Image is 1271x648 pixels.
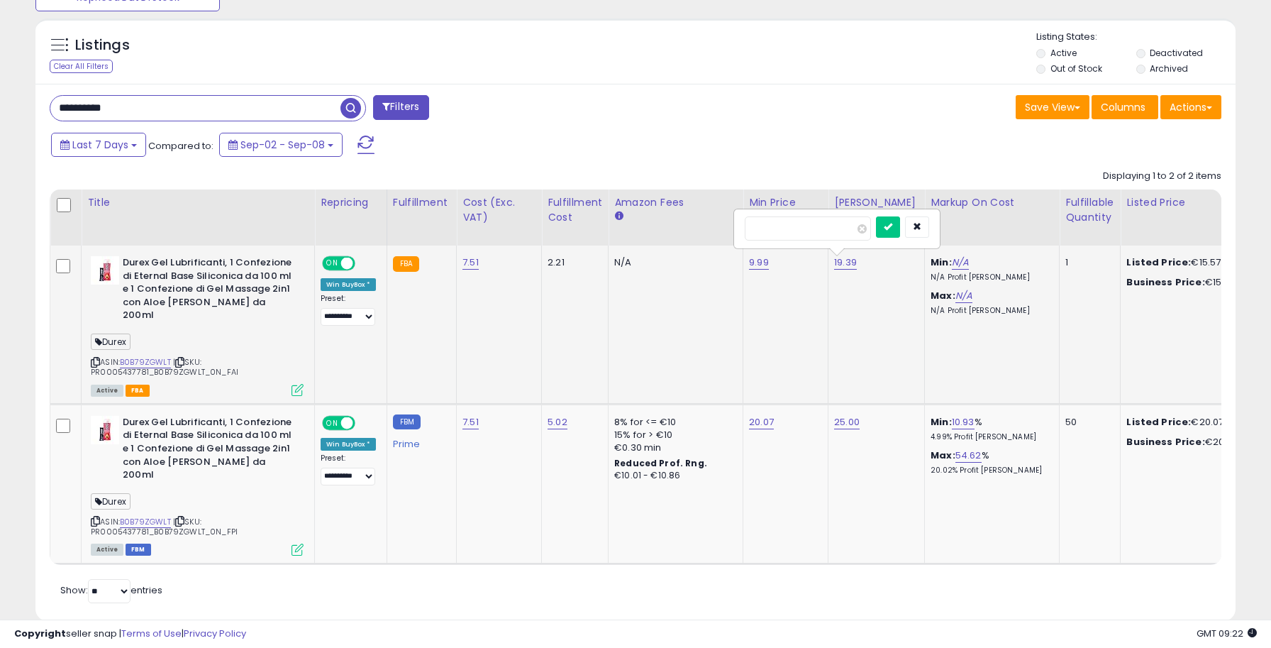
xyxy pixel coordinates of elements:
[1126,276,1244,289] div: €15.57
[87,195,309,210] div: Title
[393,414,421,429] small: FBM
[1050,62,1102,75] label: Out of Stock
[123,416,295,485] b: Durex Gel Lubrificanti, 1 Confezione di Eternal Base Siliconica da 100 ml e 1 Confezione di Gel M...
[1103,170,1221,183] div: Displaying 1 to 2 of 2 items
[931,449,1048,476] div: %
[614,470,732,482] div: €10.01 - €10.86
[931,195,1053,210] div: Markup on Cost
[123,256,295,326] b: Durex Gel Lubrificanti, 1 Confezione di Eternal Base Siliconica da 100 ml e 1 Confezione di Gel M...
[952,256,969,270] a: N/A
[14,627,66,640] strong: Copyright
[50,60,113,73] div: Clear All Filters
[121,627,182,640] a: Terms of Use
[749,415,774,429] a: 20.07
[955,449,982,463] a: 54.62
[1126,275,1204,289] b: Business Price:
[353,258,376,270] span: OFF
[120,356,171,368] a: B0B79ZGWLT
[548,256,597,269] div: 2.21
[749,195,822,210] div: Min Price
[1126,415,1191,429] b: Listed Price:
[834,415,860,429] a: 25.00
[321,195,381,210] div: Repricing
[321,278,376,291] div: Win BuyBox *
[91,334,131,350] span: Durex
[1150,47,1203,59] label: Deactivated
[91,416,119,444] img: 41pDjPavkFL._SL40_.jpg
[614,210,623,223] small: Amazon Fees.
[323,417,341,429] span: ON
[931,432,1048,442] p: 4.99% Profit [PERSON_NAME]
[462,256,479,270] a: 7.51
[91,256,304,395] div: ASIN:
[931,415,952,429] b: Min:
[1126,436,1244,449] div: €20.07
[72,138,128,152] span: Last 7 Days
[91,544,123,556] span: All listings currently available for purchase on Amazon
[1036,31,1236,44] p: Listing States:
[323,258,341,270] span: ON
[925,190,1060,246] th: The percentage added to the cost of goods (COGS) that forms the calculator for Min & Max prices.
[126,385,150,397] span: FBA
[91,493,131,510] span: Durex
[1065,195,1114,225] div: Fulfillable Quantity
[126,544,151,556] span: FBM
[1050,47,1077,59] label: Active
[614,441,732,454] div: €0.30 min
[462,195,535,225] div: Cost (Exc. VAT)
[1197,627,1257,640] span: 2025-09-18 09:22 GMT
[1126,195,1249,210] div: Listed Price
[91,516,238,537] span: | SKU: PR0005437781_B0B79ZGWLT_0N_FPI
[548,415,567,429] a: 5.02
[931,256,952,269] b: Min:
[91,385,123,397] span: All listings currently available for purchase on Amazon
[393,256,419,272] small: FBA
[1160,95,1221,119] button: Actions
[1150,62,1188,75] label: Archived
[952,415,975,429] a: 10.93
[148,139,213,153] span: Compared to:
[834,256,857,270] a: 19.39
[931,306,1048,316] p: N/A Profit [PERSON_NAME]
[51,133,146,157] button: Last 7 Days
[462,415,479,429] a: 7.51
[353,417,376,429] span: OFF
[931,466,1048,476] p: 20.02% Profit [PERSON_NAME]
[955,289,972,303] a: N/A
[931,416,1048,442] div: %
[1065,416,1109,429] div: 50
[393,195,450,210] div: Fulfillment
[1065,256,1109,269] div: 1
[91,356,238,378] span: | SKU: PR0005437781_B0B79ZGWLT_0N_FAI
[614,256,732,269] div: N/A
[1126,435,1204,449] b: Business Price:
[321,294,376,326] div: Preset:
[931,273,1048,282] p: N/A Profit [PERSON_NAME]
[1101,100,1145,114] span: Columns
[219,133,343,157] button: Sep-02 - Sep-08
[548,195,602,225] div: Fulfillment Cost
[14,627,246,641] div: seller snap | |
[91,256,119,285] img: 41pDjPavkFL._SL40_.jpg
[373,95,428,120] button: Filters
[240,138,325,152] span: Sep-02 - Sep-08
[1126,256,1191,269] b: Listed Price:
[1126,256,1244,269] div: €15.57
[749,256,769,270] a: 9.99
[834,195,918,210] div: [PERSON_NAME]
[184,627,246,640] a: Privacy Policy
[321,438,376,451] div: Win BuyBox *
[91,416,304,554] div: ASIN:
[1126,416,1244,429] div: €20.07
[614,429,732,441] div: 15% for > €10
[1016,95,1089,119] button: Save View
[614,416,732,429] div: 8% for <= €10
[321,454,376,485] div: Preset:
[931,289,955,302] b: Max:
[614,195,737,210] div: Amazon Fees
[75,35,130,55] h5: Listings
[393,433,445,450] div: Prime
[120,516,171,528] a: B0B79ZGWLT
[60,583,162,597] span: Show: entries
[614,457,707,469] b: Reduced Prof. Rng.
